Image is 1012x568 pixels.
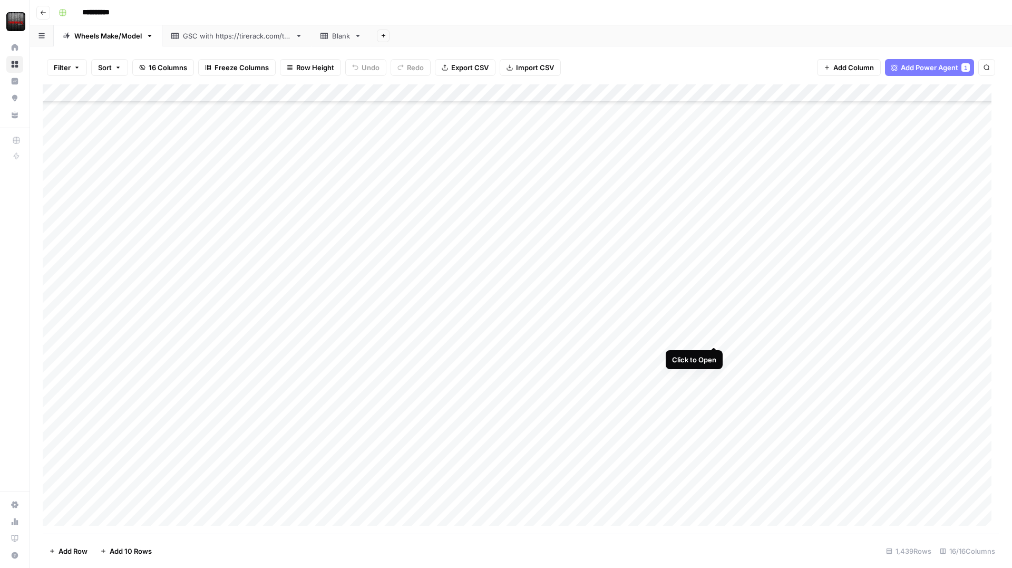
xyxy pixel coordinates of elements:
[500,59,561,76] button: Import CSV
[296,62,334,73] span: Row Height
[6,56,23,73] a: Browse
[215,62,269,73] span: Freeze Columns
[98,62,112,73] span: Sort
[91,59,128,76] button: Sort
[6,107,23,123] a: Your Data
[451,62,489,73] span: Export CSV
[833,62,874,73] span: Add Column
[54,62,71,73] span: Filter
[362,62,379,73] span: Undo
[885,59,974,76] button: Add Power Agent1
[901,62,958,73] span: Add Power Agent
[6,496,23,513] a: Settings
[964,63,967,72] span: 1
[6,39,23,56] a: Home
[936,543,999,560] div: 16/16 Columns
[391,59,431,76] button: Redo
[407,62,424,73] span: Redo
[43,543,94,560] button: Add Row
[6,12,25,31] img: Tire Rack Logo
[516,62,554,73] span: Import CSV
[312,25,371,46] a: Blank
[47,59,87,76] button: Filter
[435,59,495,76] button: Export CSV
[6,73,23,90] a: Insights
[6,8,23,35] button: Workspace: Tire Rack
[882,543,936,560] div: 1,439 Rows
[54,25,162,46] a: Wheels Make/Model
[345,59,386,76] button: Undo
[110,546,152,556] span: Add 10 Rows
[6,547,23,564] button: Help + Support
[817,59,881,76] button: Add Column
[672,354,716,365] div: Click to Open
[149,62,187,73] span: 16 Columns
[59,546,87,556] span: Add Row
[961,63,970,72] div: 1
[6,513,23,530] a: Usage
[332,31,350,41] div: Blank
[162,25,312,46] a: GSC with [URL][DOMAIN_NAME]
[6,530,23,547] a: Learning Hub
[132,59,194,76] button: 16 Columns
[94,543,158,560] button: Add 10 Rows
[6,90,23,107] a: Opportunities
[183,31,291,41] div: GSC with [URL][DOMAIN_NAME]
[198,59,276,76] button: Freeze Columns
[74,31,142,41] div: Wheels Make/Model
[280,59,341,76] button: Row Height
